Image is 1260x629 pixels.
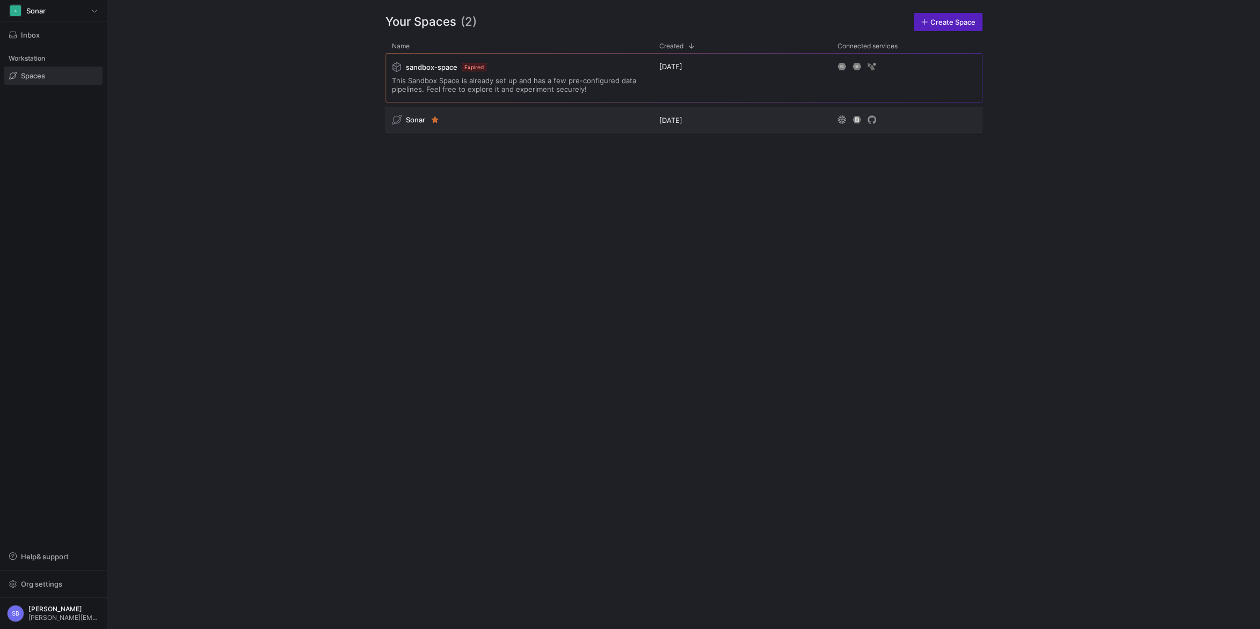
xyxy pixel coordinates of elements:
span: Create Space [930,18,975,26]
a: Org settings [4,581,103,589]
span: Name [392,42,410,50]
span: (2) [461,13,477,31]
div: Press SPACE to select this row. [385,107,982,137]
button: Help& support [4,547,103,566]
span: Expired [462,63,486,71]
span: [PERSON_NAME] [28,605,100,613]
div: Press SPACE to select this row. [385,53,982,107]
span: Spaces [21,71,45,80]
span: Your Spaces [385,13,456,31]
button: Inbox [4,26,103,44]
span: Help & support [21,552,69,561]
span: [DATE] [659,116,682,125]
span: [DATE] [659,62,682,71]
button: SB[PERSON_NAME][PERSON_NAME][EMAIL_ADDRESS][DOMAIN_NAME] [4,602,103,625]
span: [PERSON_NAME][EMAIL_ADDRESS][DOMAIN_NAME] [28,614,100,621]
span: sandbox-space [406,63,457,71]
div: Workstation [4,50,103,67]
div: S [10,5,21,16]
span: Sonar [26,6,46,15]
a: Spaces [4,67,103,85]
span: Connected services [837,42,898,50]
span: Inbox [21,31,40,39]
div: SB [7,605,24,622]
button: Org settings [4,575,103,593]
a: Create Space [914,13,982,31]
span: Sonar [406,115,425,124]
span: Created [659,42,683,50]
span: This Sandbox Space is already set up and has a few pre-configured data pipelines. Feel free to ex... [392,76,646,93]
span: Org settings [21,580,62,588]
